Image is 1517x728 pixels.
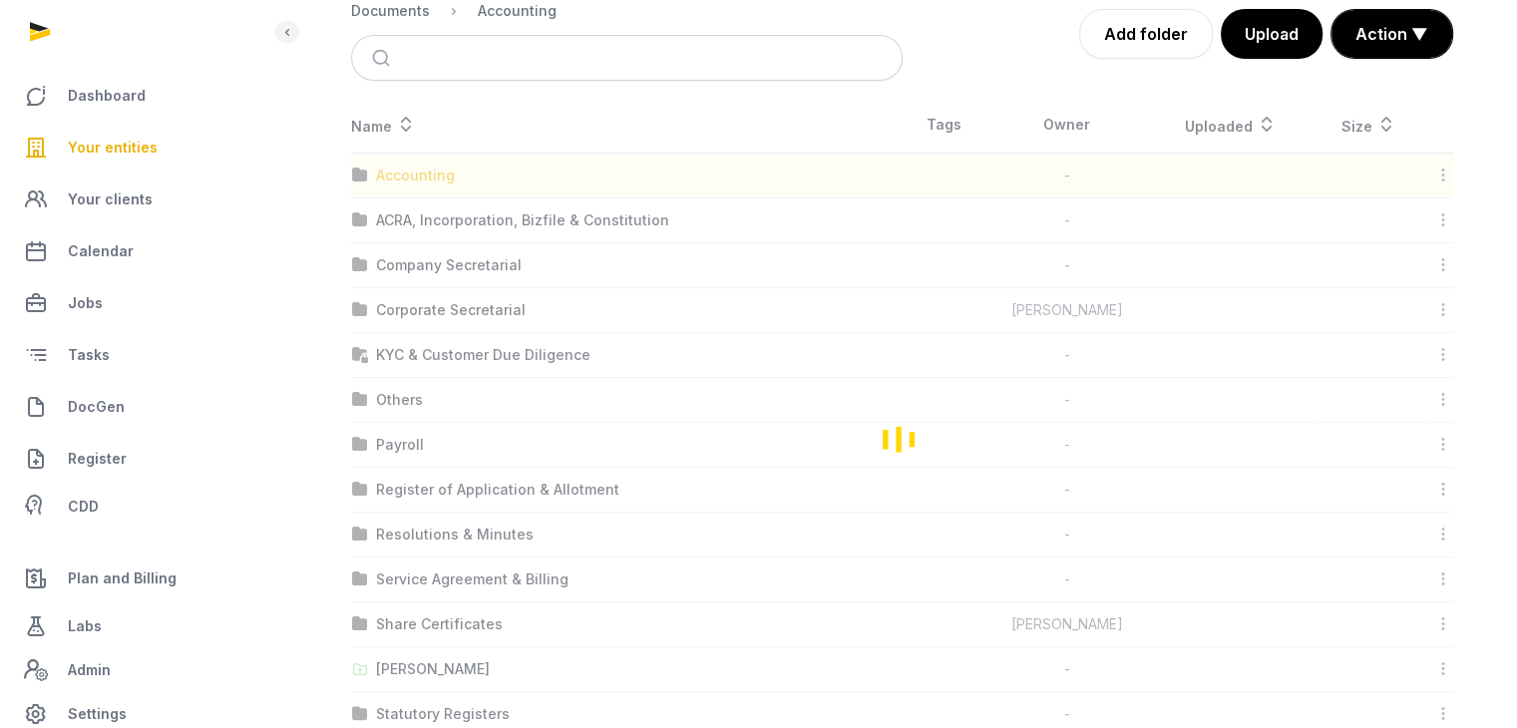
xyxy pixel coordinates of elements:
[16,554,270,602] a: Plan and Billing
[16,487,270,527] a: CDD
[16,650,270,690] a: Admin
[16,331,270,379] a: Tasks
[16,435,270,483] a: Register
[68,495,99,519] span: CDD
[68,84,146,108] span: Dashboard
[16,72,270,120] a: Dashboard
[68,239,134,263] span: Calendar
[68,702,127,726] span: Settings
[68,447,127,471] span: Register
[1331,10,1452,58] button: Action ▼
[351,1,430,21] div: Documents
[16,227,270,275] a: Calendar
[16,124,270,172] a: Your entities
[68,136,158,160] span: Your entities
[68,566,177,590] span: Plan and Billing
[68,343,110,367] span: Tasks
[68,658,111,682] span: Admin
[1221,9,1323,59] button: Upload
[68,291,103,315] span: Jobs
[68,614,102,638] span: Labs
[16,602,270,650] a: Labs
[360,36,407,80] button: Submit
[68,187,153,211] span: Your clients
[16,383,270,431] a: DocGen
[16,279,270,327] a: Jobs
[478,1,557,21] div: Accounting
[68,395,125,419] span: DocGen
[16,176,270,223] a: Your clients
[1079,9,1213,59] a: Add folder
